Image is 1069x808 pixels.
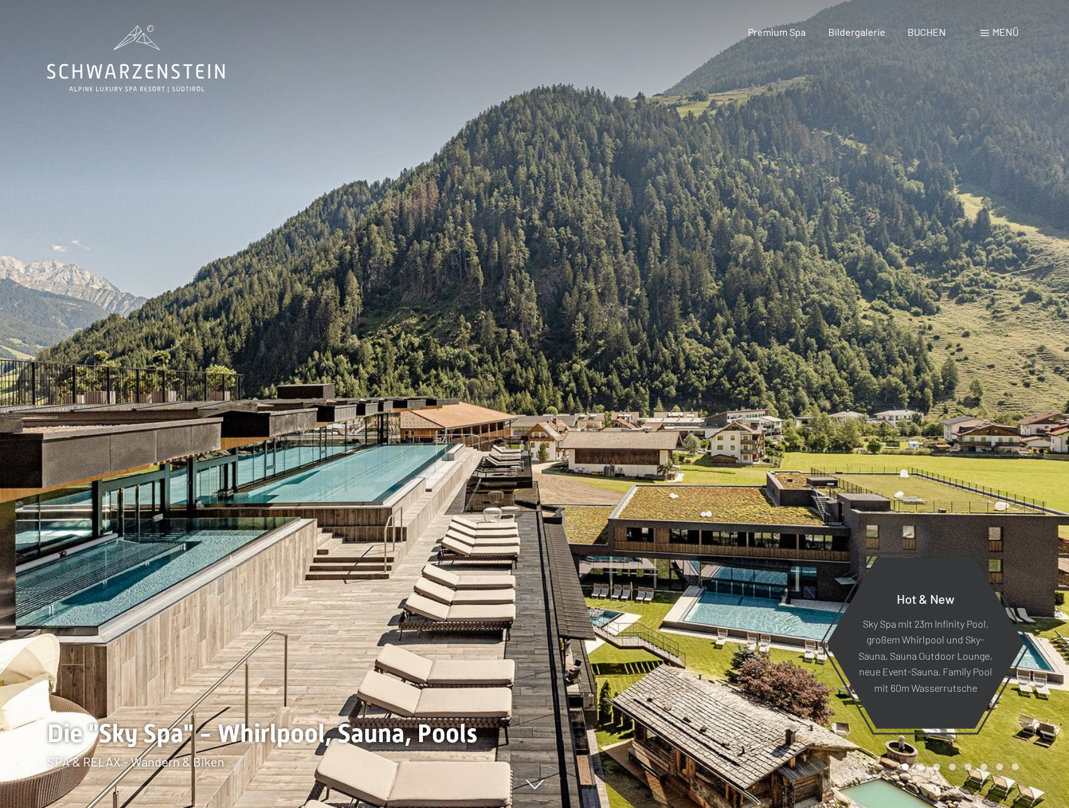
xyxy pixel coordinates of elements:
[918,763,924,770] div: Carousel Page 2
[897,591,955,606] span: Hot & New
[414,434,518,447] span: Einwilligung Marketing*
[902,763,909,770] div: Carousel Page 1 (Current Slide)
[1012,763,1019,770] div: Carousel Page 8
[748,26,806,38] a: Premium Spa
[992,26,1019,38] span: Menü
[933,763,940,770] div: Carousel Page 3
[907,26,946,38] a: BUCHEN
[996,763,1003,770] div: Carousel Page 7
[897,763,1019,770] div: Carousel Pagination
[965,763,972,770] div: Carousel Page 5
[857,615,994,696] p: Sky Spa mit 23m Infinity Pool, großem Whirlpool und Sky-Sauna, Sauna Outdoor Lounge, neue Event-S...
[828,26,885,38] a: Bildergalerie
[826,557,1025,729] a: Hot & New Sky Spa mit 23m Infinity Pool, großem Whirlpool und Sky-Sauna, Sauna Outdoor Lounge, ne...
[980,763,987,770] div: Carousel Page 6
[949,763,956,770] div: Carousel Page 4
